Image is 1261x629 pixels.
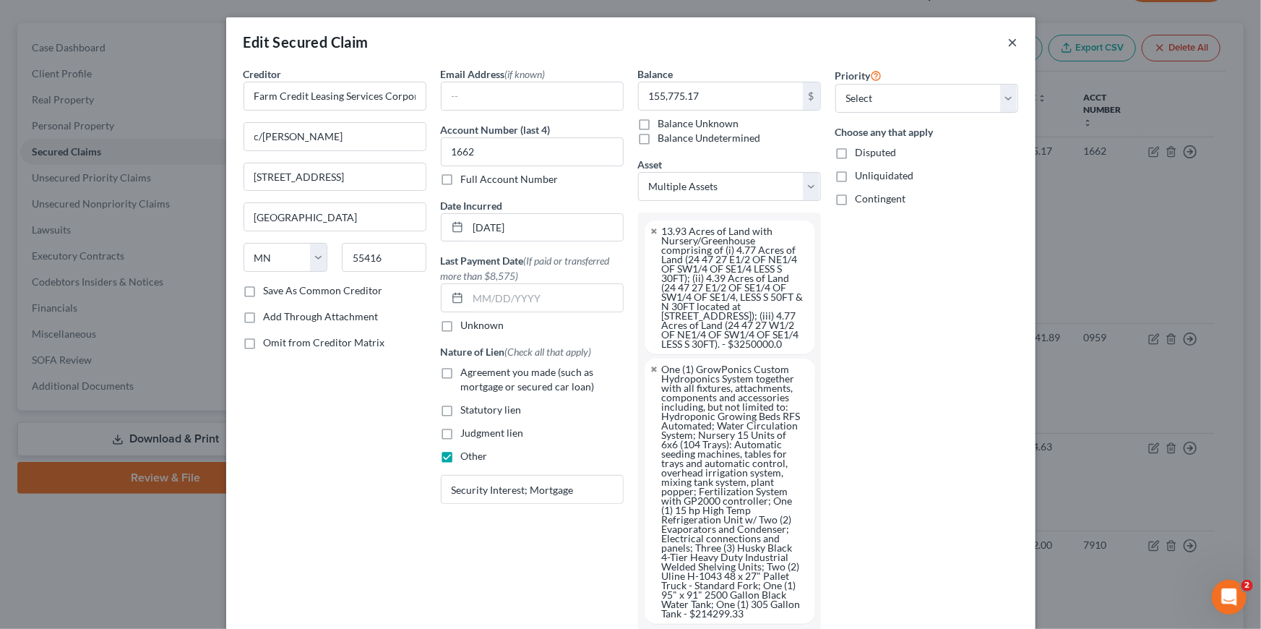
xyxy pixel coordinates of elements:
div: Edit Secured Claim [244,32,369,52]
label: Balance Unknown [658,116,739,131]
input: 0.00 [639,82,803,110]
button: × [1008,33,1018,51]
input: -- [442,82,623,110]
span: (if known) [505,68,546,80]
input: Enter address... [244,123,426,150]
iframe: Intercom live chat [1212,580,1247,615]
span: Omit from Creditor Matrix [264,336,385,348]
div: 13.93 Acres of Land with Nursery/Greenhouse comprising of (i) 4.77 Acres of Land (24 47 27 E1/2 O... [662,226,804,348]
input: MM/DD/YYYY [468,284,623,312]
span: Unliquidated [856,169,914,181]
input: Enter city... [244,203,426,231]
label: Priority [835,67,882,84]
label: Last Payment Date [441,253,624,283]
span: Creditor [244,68,282,80]
input: MM/DD/YYYY [468,214,623,241]
input: Specify... [442,476,623,503]
span: Statutory lien [461,403,522,416]
div: One (1) GrowPonics Custom Hydroponics System together with all fixtures, attachments, components ... [662,364,804,618]
input: XXXX [441,137,624,166]
label: Nature of Lien [441,344,592,359]
span: Contingent [856,192,906,205]
label: Add Through Attachment [264,309,379,324]
label: Unknown [461,318,504,333]
input: Search creditor by name... [244,82,426,111]
label: Email Address [441,67,546,82]
label: Choose any that apply [835,124,1018,140]
div: $ [803,82,820,110]
label: Full Account Number [461,172,559,187]
label: Date Incurred [441,198,503,213]
input: Enter zip... [342,243,426,272]
span: (If paid or transferred more than $8,575) [441,254,610,282]
span: Agreement you made (such as mortgage or secured car loan) [461,366,595,393]
span: Judgment lien [461,427,524,439]
span: Other [461,450,488,462]
label: Balance Undetermined [658,131,761,145]
span: (Check all that apply) [505,346,592,358]
label: Balance [638,67,673,82]
input: Apt, Suite, etc... [244,163,426,191]
label: Account Number (last 4) [441,122,551,137]
label: Save As Common Creditor [264,283,383,298]
span: Disputed [856,146,897,158]
span: Asset [638,158,663,171]
span: 2 [1241,580,1253,591]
